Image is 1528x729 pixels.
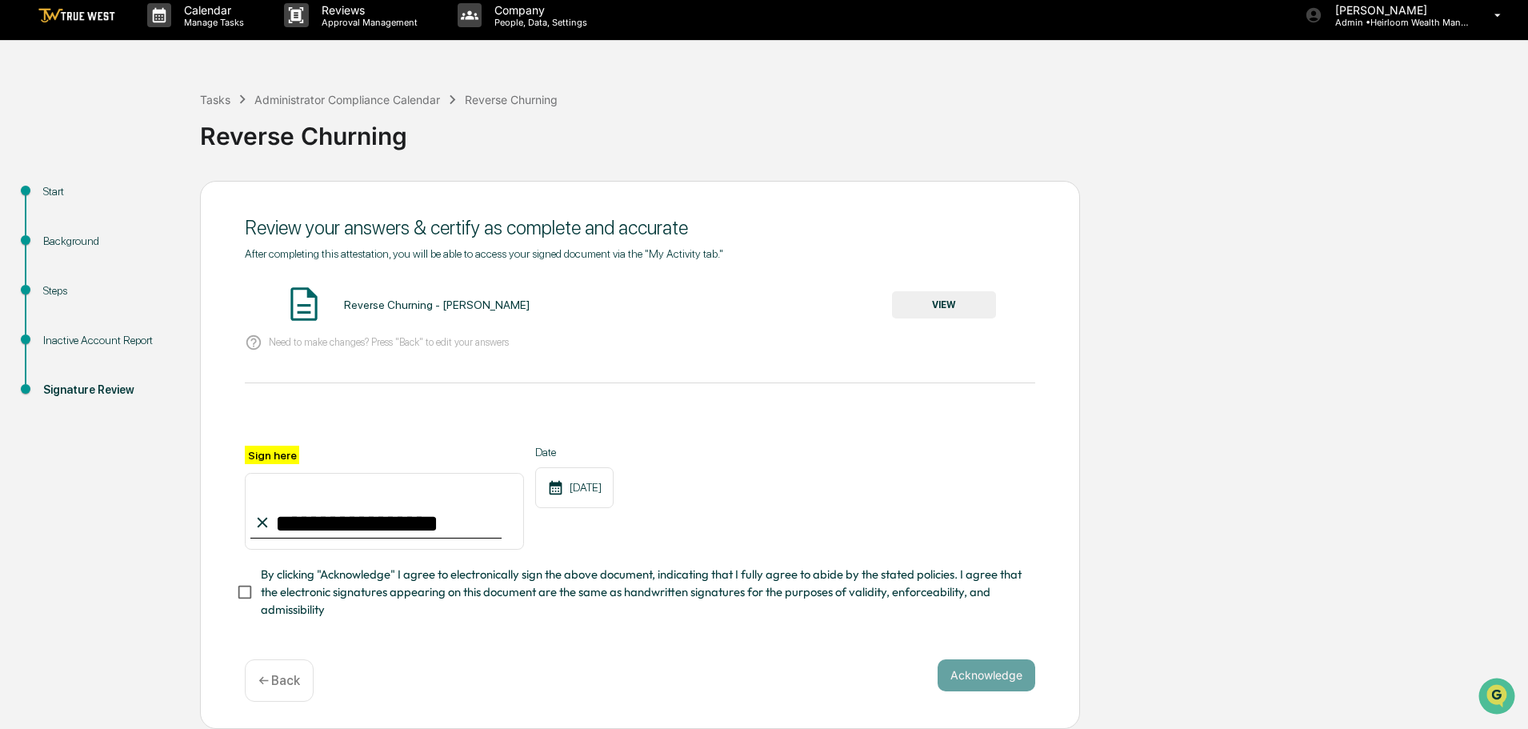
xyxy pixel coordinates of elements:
p: Admin • Heirloom Wealth Management [1322,17,1471,28]
div: Signature Review [43,382,174,399]
div: Start new chat [54,122,262,138]
div: 🖐️ [16,203,29,216]
div: Reverse Churning - [PERSON_NAME] [344,298,530,311]
p: Manage Tasks [171,17,252,28]
a: 🗄️Attestations [110,195,205,224]
img: Document Icon [284,284,324,324]
a: 🔎Data Lookup [10,226,107,254]
div: Tasks [200,93,230,106]
button: VIEW [892,291,996,318]
p: People, Data, Settings [482,17,595,28]
img: 1746055101610-c473b297-6a78-478c-a979-82029cc54cd1 [16,122,45,151]
div: We're available if you need us! [54,138,202,151]
span: Preclearance [32,202,103,218]
div: Inactive Account Report [43,332,174,349]
a: 🖐️Preclearance [10,195,110,224]
span: By clicking "Acknowledge" I agree to electronically sign the above document, indicating that I fu... [261,566,1022,619]
p: [PERSON_NAME] [1322,3,1471,17]
p: ← Back [258,673,300,688]
p: Calendar [171,3,252,17]
p: Company [482,3,595,17]
p: Reviews [309,3,426,17]
button: Acknowledge [938,659,1035,691]
p: Approval Management [309,17,426,28]
div: Review your answers & certify as complete and accurate [245,216,1035,239]
div: Steps [43,282,174,299]
div: Reverse Churning [465,93,558,106]
div: Start [43,183,174,200]
iframe: Open customer support [1477,676,1520,719]
label: Sign here [245,446,299,464]
div: Reverse Churning [200,109,1520,150]
span: Pylon [159,271,194,283]
div: Administrator Compliance Calendar [254,93,440,106]
label: Date [535,446,614,459]
button: Start new chat [272,127,291,146]
span: After completing this attestation, you will be able to access your signed document via the "My Ac... [245,247,723,260]
p: Need to make changes? Press "Back" to edit your answers [269,336,509,348]
p: How can we help? [16,34,291,59]
span: Data Lookup [32,232,101,248]
div: 🔎 [16,234,29,246]
div: [DATE] [535,467,614,508]
img: logo [38,8,115,23]
div: 🗄️ [116,203,129,216]
input: Clear [42,73,264,90]
span: Attestations [132,202,198,218]
div: Background [43,233,174,250]
a: Powered byPylon [113,270,194,283]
